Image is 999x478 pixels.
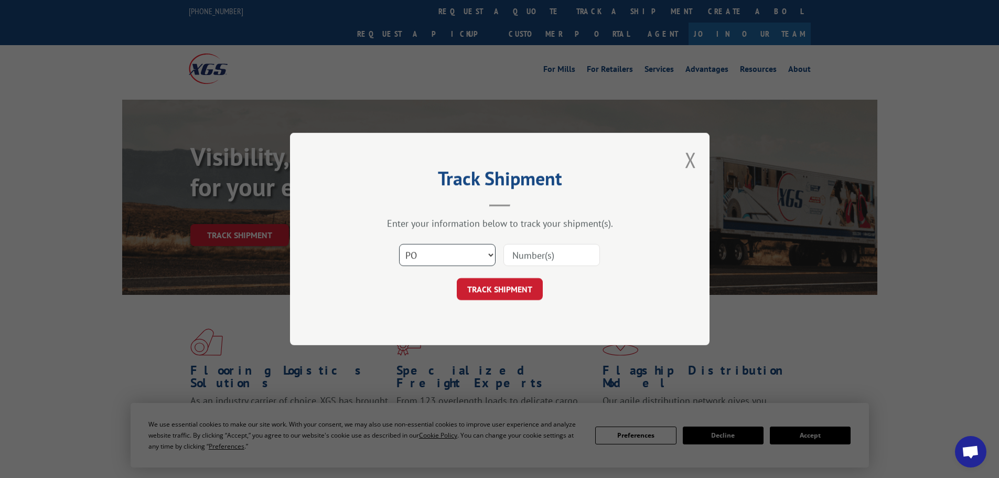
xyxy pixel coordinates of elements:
h2: Track Shipment [342,171,657,191]
button: TRACK SHIPMENT [457,278,543,300]
input: Number(s) [503,244,600,266]
button: Close modal [685,146,696,174]
div: Enter your information below to track your shipment(s). [342,217,657,229]
a: Open chat [955,436,986,468]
